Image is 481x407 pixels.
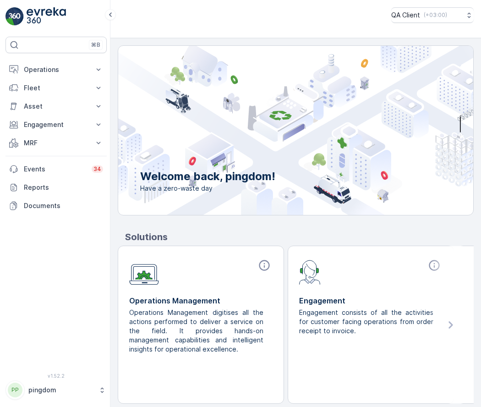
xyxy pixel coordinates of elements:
p: Fleet [24,83,88,93]
p: Documents [24,201,103,210]
button: Operations [5,60,107,79]
a: Documents [5,197,107,215]
img: module-icon [129,259,159,285]
button: MRF [5,134,107,152]
p: Engagement consists of all the activities for customer facing operations from order receipt to in... [299,308,435,335]
span: v 1.52.2 [5,373,107,379]
p: Engagement [299,295,443,306]
button: Engagement [5,115,107,134]
button: Fleet [5,79,107,97]
p: pingdom [28,385,94,395]
p: Operations Management [129,295,273,306]
p: Reports [24,183,103,192]
p: Events [24,165,86,174]
button: Asset [5,97,107,115]
p: Operations [24,65,88,74]
img: module-icon [299,259,321,285]
img: logo [5,7,24,26]
a: Events34 [5,160,107,178]
p: Welcome back, pingdom! [140,169,275,184]
img: logo_light-DOdMpM7g.png [27,7,66,26]
p: Asset [24,102,88,111]
img: city illustration [77,46,473,215]
p: QA Client [391,11,420,20]
a: Reports [5,178,107,197]
span: Have a zero-waste day [140,184,275,193]
div: PP [8,383,22,397]
button: PPpingdom [5,380,107,400]
p: Operations Management digitises all the actions performed to deliver a service on the field. It p... [129,308,265,354]
p: MRF [24,138,88,148]
button: QA Client(+03:00) [391,7,474,23]
p: ( +03:00 ) [424,11,447,19]
p: 34 [93,165,101,173]
p: Solutions [125,230,474,244]
p: Engagement [24,120,88,129]
p: ⌘B [91,41,100,49]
